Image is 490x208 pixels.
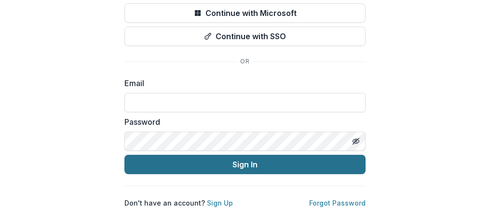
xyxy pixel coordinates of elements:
[207,199,233,207] a: Sign Up
[309,199,366,207] a: Forgot Password
[124,116,360,128] label: Password
[124,77,360,89] label: Email
[124,198,233,208] p: Don't have an account?
[124,3,366,23] button: Continue with Microsoft
[348,134,364,149] button: Toggle password visibility
[124,155,366,174] button: Sign In
[124,27,366,46] button: Continue with SSO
